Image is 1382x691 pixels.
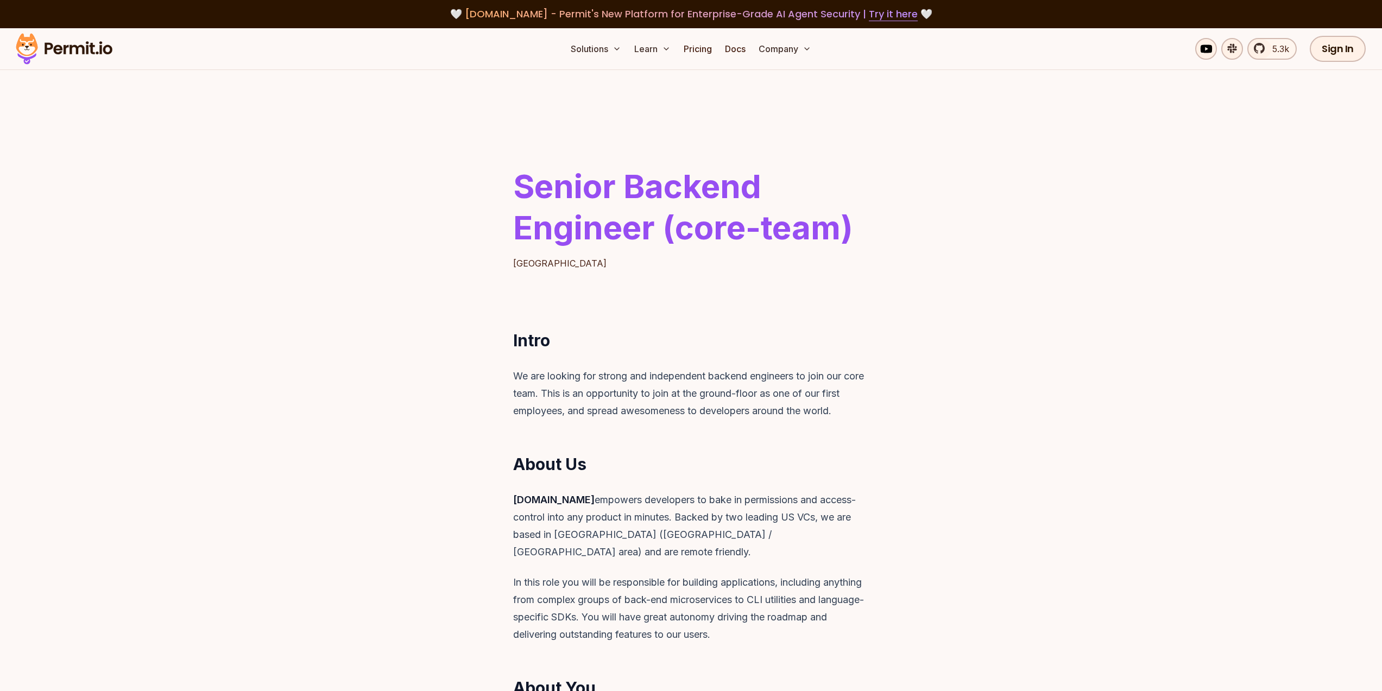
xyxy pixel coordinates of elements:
p: empowers developers to bake in permissions and access-control into any product in minutes. Backed... [513,491,869,561]
p: [GEOGRAPHIC_DATA] [513,257,869,270]
p: In this role you will be responsible for building applications, including anything from complex g... [513,574,869,643]
button: Learn [630,38,675,60]
div: 🤍 🤍 [26,7,1356,22]
button: Company [754,38,816,60]
p: We are looking for strong and independent backend engineers to join our core team. This is an opp... [513,367,869,420]
img: Permit logo [11,30,117,67]
a: Docs [721,38,750,60]
button: Solutions [566,38,626,60]
h2: About Us [483,454,900,474]
span: 5.3k [1266,42,1289,55]
a: Sign In [1310,36,1366,62]
h1: Senior Backend Engineer (core-team) [513,166,869,248]
a: Try it here [869,7,918,21]
span: [DOMAIN_NAME] - Permit's New Platform for Enterprise-Grade AI Agent Security | [465,7,918,21]
a: 5.3k [1247,38,1297,60]
h2: Intro [483,331,900,350]
strong: [DOMAIN_NAME] [513,494,595,505]
a: Pricing [679,38,716,60]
